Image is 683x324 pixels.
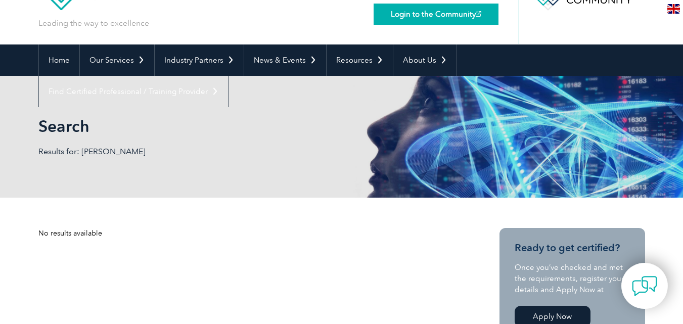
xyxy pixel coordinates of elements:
[155,44,244,76] a: Industry Partners
[632,273,657,299] img: contact-chat.png
[38,116,427,136] h1: Search
[476,11,481,17] img: open_square.png
[667,4,680,14] img: en
[80,44,154,76] a: Our Services
[38,18,149,29] p: Leading the way to excellence
[515,242,630,254] h3: Ready to get certified?
[327,44,393,76] a: Resources
[374,4,498,25] a: Login to the Community
[38,228,463,239] div: No results available
[393,44,457,76] a: About Us
[38,146,342,157] p: Results for: [PERSON_NAME]
[39,76,228,107] a: Find Certified Professional / Training Provider
[39,44,79,76] a: Home
[515,262,630,295] p: Once you’ve checked and met the requirements, register your details and Apply Now at
[244,44,326,76] a: News & Events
